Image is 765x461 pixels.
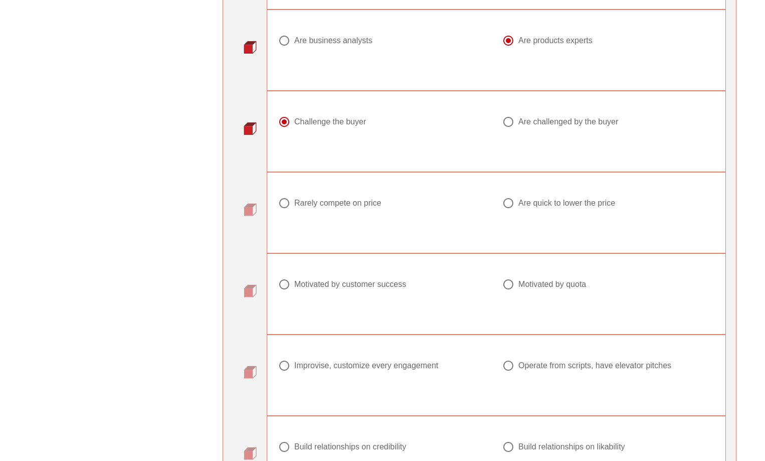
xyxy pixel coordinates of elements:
[518,117,618,127] div: Are challenged by the buyer
[244,284,257,297] img: question-bullet.png
[294,279,406,289] div: Motivated by customer success
[244,41,257,54] img: question-bullet-actve.png
[294,361,438,371] div: Improvise, customize every engagement
[294,36,372,46] div: Are business analysts
[518,361,671,371] div: Operate from scripts, have elevator pitches
[294,117,366,127] div: Challenge the buyer
[294,442,406,452] div: Build relationships on credibility
[518,279,586,289] div: Motivated by quota
[244,203,257,216] img: question-bullet.png
[294,198,381,208] div: Rarely compete on price
[518,36,593,46] div: Are products experts
[244,447,257,460] img: question-bullet.png
[518,442,625,452] div: Build relationships on likability
[244,366,257,379] img: question-bullet.png
[518,198,615,208] div: Are quick to lower the price
[244,122,257,135] img: question-bullet-actve.png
